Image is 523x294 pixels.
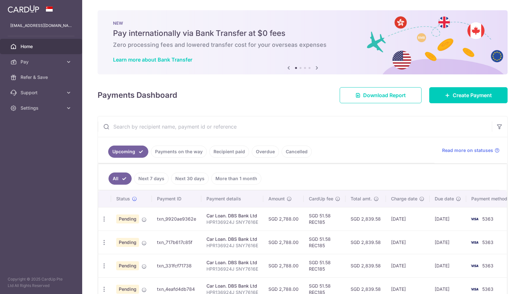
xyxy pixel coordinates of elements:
span: Pay [21,59,63,65]
a: Upcoming [108,146,148,158]
span: Read more on statuses [442,147,493,154]
th: Payment details [201,190,263,207]
p: HPR136924J SNY7616E [206,266,258,272]
td: [DATE] [430,231,466,254]
a: All [109,172,132,185]
span: Amount [268,196,285,202]
a: Recipient paid [209,146,249,158]
span: CardUp fee [309,196,333,202]
td: txn_717b617c85f [152,231,201,254]
img: Bank Card [468,239,481,246]
div: Car Loan. DBS Bank Ltd [206,213,258,219]
td: SGD 2,839.58 [345,207,386,231]
h6: Zero processing fees and lowered transfer cost for your overseas expenses [113,41,492,49]
td: [DATE] [386,254,430,277]
td: txn_331fcf71738 [152,254,201,277]
span: Pending [116,238,139,247]
td: [DATE] [386,231,430,254]
span: Charge date [391,196,417,202]
img: Bank Card [468,262,481,270]
span: Download Report [363,91,406,99]
span: 5363 [482,286,493,292]
p: [EMAIL_ADDRESS][DOMAIN_NAME] [10,22,72,29]
a: More than 1 month [211,172,261,185]
img: Bank transfer banner [98,10,508,74]
span: 5363 [482,263,493,268]
a: Overdue [252,146,279,158]
h4: Payments Dashboard [98,89,177,101]
th: Payment method [466,190,515,207]
td: SGD 2,839.58 [345,254,386,277]
p: HPR136924J SNY7616E [206,219,258,225]
span: Total amt. [351,196,372,202]
div: Car Loan. DBS Bank Ltd [206,283,258,289]
h5: Pay internationally via Bank Transfer at $0 fees [113,28,492,38]
img: CardUp [8,5,39,13]
span: Pending [116,214,139,223]
td: [DATE] [430,254,466,277]
span: Due date [435,196,454,202]
td: SGD 2,788.00 [263,231,304,254]
a: Read more on statuses [442,147,500,154]
a: Next 30 days [171,172,209,185]
span: Create Payment [453,91,492,99]
td: SGD 2,788.00 [263,207,304,231]
td: [DATE] [386,207,430,231]
span: Pending [116,261,139,270]
a: Next 7 days [134,172,169,185]
span: Home [21,43,63,50]
td: SGD 2,839.58 [345,231,386,254]
a: Create Payment [429,87,508,103]
div: Car Loan. DBS Bank Ltd [206,259,258,266]
span: 5363 [482,239,493,245]
td: SGD 51.58 REC185 [304,207,345,231]
a: Download Report [340,87,422,103]
span: 5363 [482,216,493,222]
th: Payment ID [152,190,201,207]
span: Status [116,196,130,202]
td: txn_9920ae9362e [152,207,201,231]
td: SGD 51.58 REC185 [304,231,345,254]
input: Search by recipient name, payment id or reference [98,116,492,137]
span: Settings [21,105,63,111]
a: Payments on the way [151,146,207,158]
td: SGD 51.58 REC185 [304,254,345,277]
td: [DATE] [430,207,466,231]
p: NEW [113,21,492,26]
img: Bank Card [468,215,481,223]
a: Learn more about Bank Transfer [113,56,192,63]
img: Bank Card [468,285,481,293]
a: Cancelled [282,146,312,158]
td: SGD 2,788.00 [263,254,304,277]
span: Pending [116,285,139,294]
p: HPR136924J SNY7616E [206,242,258,249]
span: Refer & Save [21,74,63,80]
span: Support [21,89,63,96]
div: Car Loan. DBS Bank Ltd [206,236,258,242]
